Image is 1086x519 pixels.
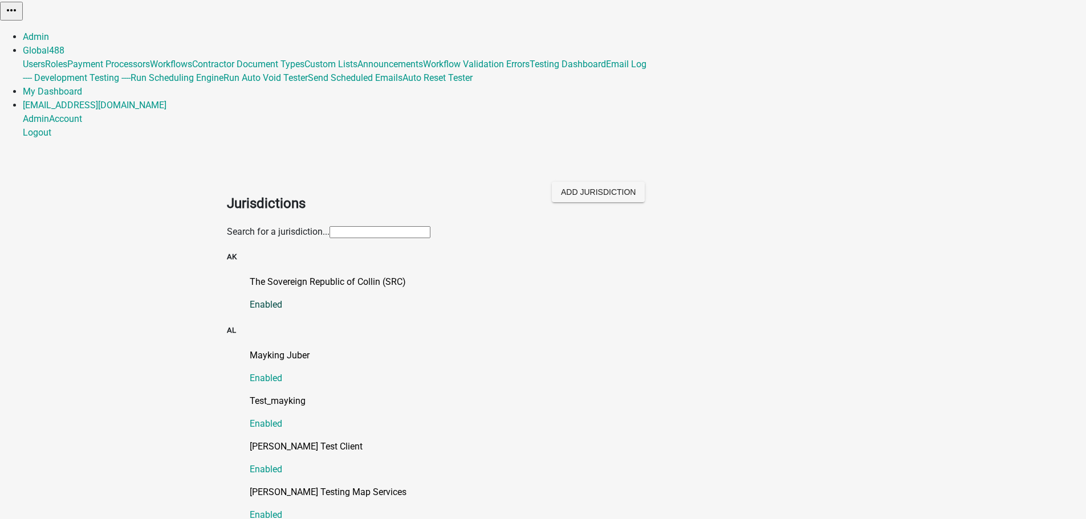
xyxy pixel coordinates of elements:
a: The Sovereign Republic of Collin (SRC)Enabled [250,275,860,312]
button: Add Jurisdiction [552,182,645,202]
a: Account [49,113,82,124]
a: Global488 [23,45,64,56]
p: [PERSON_NAME] Test Client [250,440,860,453]
a: Admin [23,113,49,124]
a: My Dashboard [23,86,82,97]
p: [PERSON_NAME] Testing Map Services [250,485,860,499]
a: Roles [45,59,67,70]
a: Run Auto Void Tester [223,72,308,83]
p: Enabled [250,371,860,385]
h5: AL [227,325,860,336]
p: The Sovereign Republic of Collin (SRC) [250,275,860,289]
a: Mayking JuberEnabled [250,349,860,385]
a: Announcements [357,59,423,70]
p: Enabled [250,417,860,431]
p: Test_mayking [250,394,860,408]
p: Enabled [250,298,860,312]
a: [PERSON_NAME] Test ClientEnabled [250,440,860,476]
a: ---- Development Testing ---- [23,72,131,83]
a: Email Log [606,59,646,70]
h5: AK [227,251,860,263]
a: Payment Processors [67,59,150,70]
a: Test_maykingEnabled [250,394,860,431]
i: more_horiz [5,3,18,17]
a: Auto Reset Tester [402,72,473,83]
a: Workflow Validation Errors [423,59,530,70]
p: Mayking Juber [250,349,860,362]
h2: Jurisdictions [227,193,535,214]
span: 488 [49,45,64,56]
a: Logout [23,127,51,138]
div: [EMAIL_ADDRESS][DOMAIN_NAME] [23,112,1086,140]
a: Workflows [150,59,192,70]
a: Custom Lists [304,59,357,70]
a: Users [23,59,45,70]
a: Contractor Document Types [192,59,304,70]
p: Enabled [250,463,860,476]
div: Global488 [23,58,1086,85]
label: Search for a jurisdiction... [227,226,330,237]
a: Run Scheduling Engine [131,72,223,83]
a: Send Scheduled Emails [308,72,402,83]
a: Admin [23,31,49,42]
a: Testing Dashboard [530,59,606,70]
a: [EMAIL_ADDRESS][DOMAIN_NAME] [23,100,166,111]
